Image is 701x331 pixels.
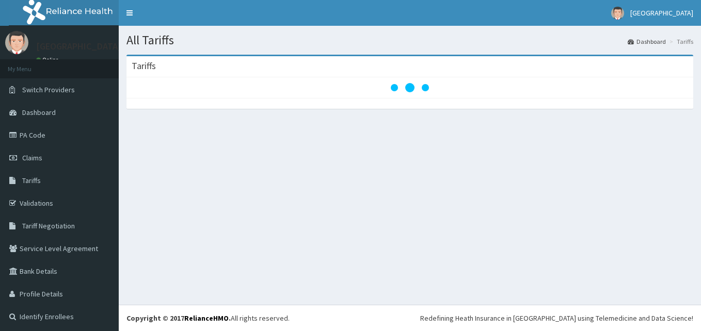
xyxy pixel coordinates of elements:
[184,313,229,323] a: RelianceHMO
[22,85,75,94] span: Switch Providers
[132,61,156,71] h3: Tariffs
[119,305,701,331] footer: All rights reserved.
[628,37,666,46] a: Dashboard
[126,313,231,323] strong: Copyright © 2017 .
[22,176,41,185] span: Tariffs
[22,108,56,117] span: Dashboard
[22,153,42,162] span: Claims
[36,56,61,63] a: Online
[36,42,121,51] p: [GEOGRAPHIC_DATA]
[420,313,693,323] div: Redefining Heath Insurance in [GEOGRAPHIC_DATA] using Telemedicine and Data Science!
[611,7,624,20] img: User Image
[630,8,693,18] span: [GEOGRAPHIC_DATA]
[389,67,431,108] svg: audio-loading
[22,221,75,230] span: Tariff Negotiation
[667,37,693,46] li: Tariffs
[5,31,28,54] img: User Image
[126,34,693,47] h1: All Tariffs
